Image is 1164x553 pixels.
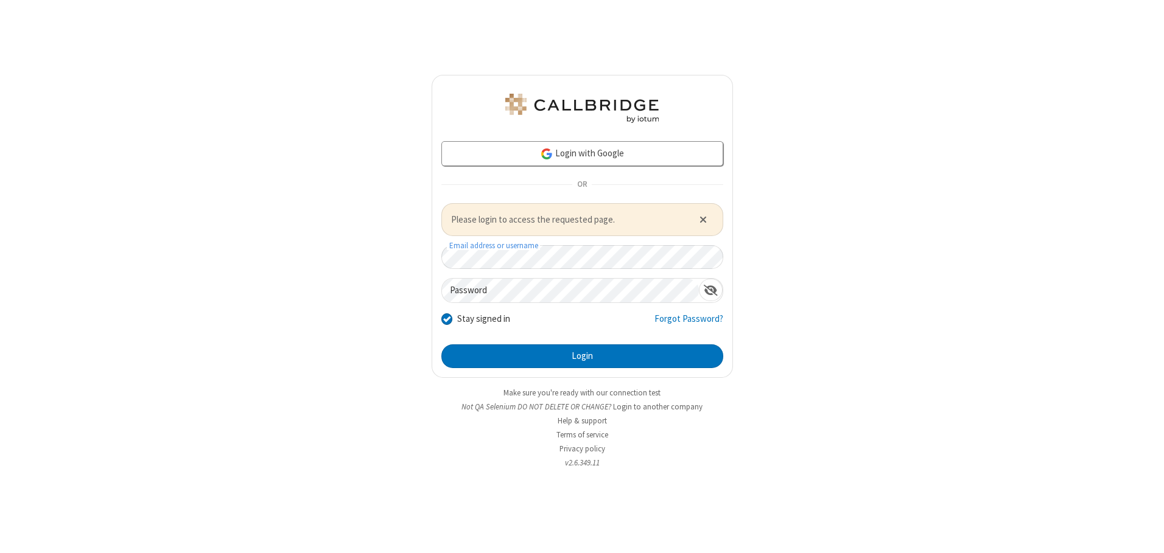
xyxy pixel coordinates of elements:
img: QA Selenium DO NOT DELETE OR CHANGE [503,94,661,123]
span: Please login to access the requested page. [451,213,684,227]
li: v2.6.349.11 [432,457,733,468]
button: Login [441,344,723,369]
li: Not QA Selenium DO NOT DELETE OR CHANGE? [432,401,733,412]
button: Login to another company [613,401,703,412]
a: Privacy policy [559,443,605,454]
input: Password [442,279,699,302]
a: Login with Google [441,141,723,165]
a: Terms of service [556,430,608,440]
a: Make sure you're ready with our connection test [503,388,661,398]
div: Show password [699,279,723,301]
label: Stay signed in [457,312,510,326]
input: Email address or username [441,245,723,269]
a: Forgot Password? [654,312,723,335]
button: Close alert [693,210,713,229]
img: google-icon.png [540,147,553,161]
a: Help & support [558,416,607,426]
span: OR [572,176,592,193]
